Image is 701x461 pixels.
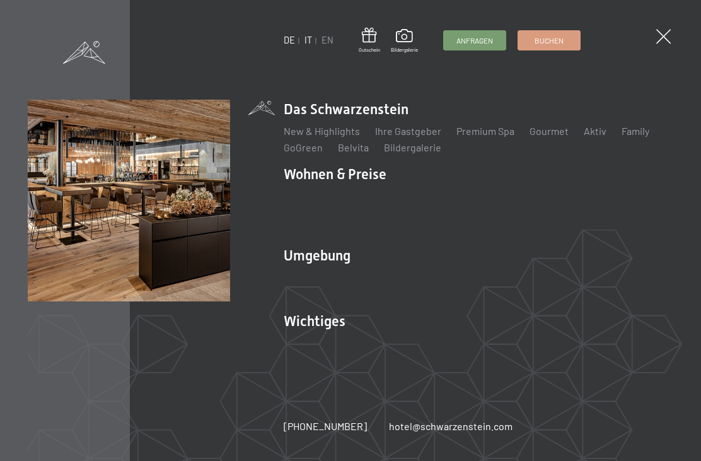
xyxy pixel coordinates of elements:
[456,125,514,137] a: Premium Spa
[622,125,649,137] a: Family
[535,35,564,46] span: Buchen
[284,35,295,45] a: DE
[338,141,369,153] a: Belvita
[284,141,323,153] a: GoGreen
[456,35,493,46] span: Anfragen
[284,419,367,433] a: [PHONE_NUMBER]
[284,125,360,137] a: New & Highlights
[384,141,441,153] a: Bildergalerie
[359,47,380,54] span: Gutschein
[322,35,333,45] a: EN
[391,47,418,54] span: Bildergalerie
[584,125,606,137] a: Aktiv
[304,35,312,45] a: IT
[391,29,418,53] a: Bildergalerie
[444,31,506,50] a: Anfragen
[530,125,569,137] a: Gourmet
[284,420,367,432] span: [PHONE_NUMBER]
[518,31,580,50] a: Buchen
[389,419,513,433] a: hotel@schwarzenstein.com
[375,125,441,137] a: Ihre Gastgeber
[359,28,380,54] a: Gutschein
